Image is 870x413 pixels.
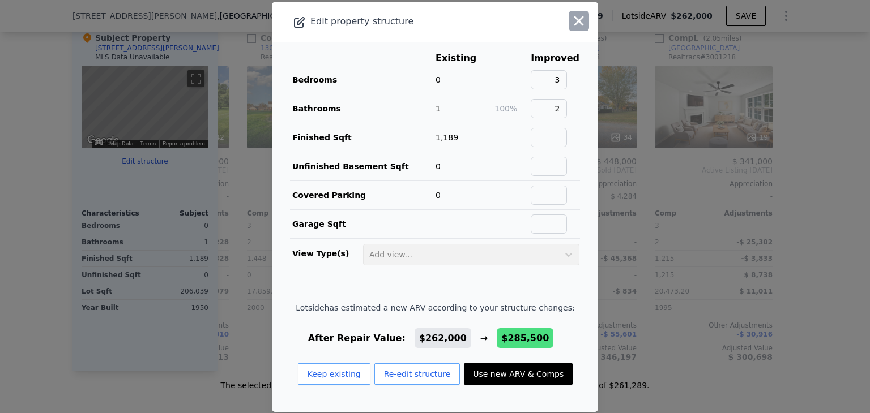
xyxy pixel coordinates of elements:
div: After Repair Value: → [296,332,574,345]
td: Bathrooms [290,94,435,123]
span: 100% [494,104,517,113]
td: Unfinished Basement Sqft [290,152,435,180]
td: Covered Parking [290,180,435,209]
span: 0 [436,75,441,84]
td: Finished Sqft [290,123,435,152]
th: Improved [530,51,580,66]
th: Existing [435,51,494,66]
span: $285,500 [501,333,549,343]
span: 1 [436,104,441,113]
button: Re-edit structure [374,363,460,385]
td: View Type(s) [290,239,362,266]
button: Keep existing [298,363,370,385]
span: 1,189 [436,133,458,142]
span: $262,000 [419,333,467,343]
span: 0 [436,162,441,171]
td: Garage Sqft [290,209,435,238]
button: Use new ARV & Comps [464,363,573,385]
td: Bedrooms [290,66,435,94]
div: Edit property structure [272,14,533,29]
span: Lotside has estimated a new ARV according to your structure changes: [296,302,574,313]
span: 0 [436,191,441,200]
